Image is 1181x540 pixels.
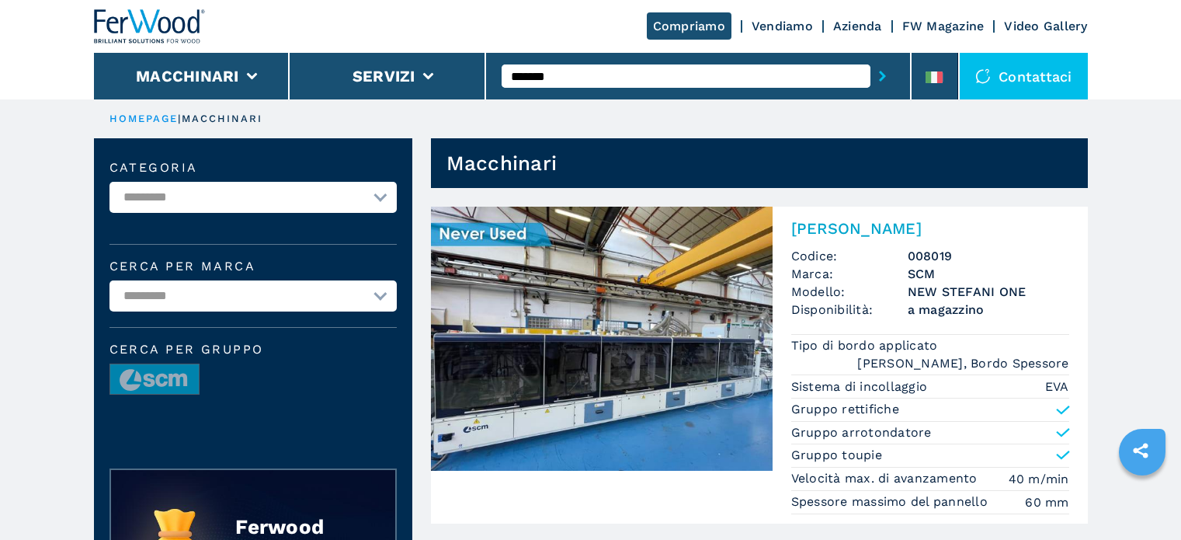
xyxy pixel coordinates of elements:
img: Bordatrice Singola SCM NEW STEFANI ONE [431,207,773,471]
label: Cerca per marca [109,260,397,273]
h3: 008019 [908,247,1069,265]
a: FW Magazine [902,19,985,33]
div: Contattaci [960,53,1088,99]
em: [PERSON_NAME], Bordo Spessore [857,354,1068,372]
p: Tipo di bordo applicato [791,337,942,354]
span: Disponibilità: [791,301,908,319]
span: Cerca per Gruppo [109,343,397,356]
a: Compriamo [647,12,731,40]
span: Codice: [791,247,908,265]
span: Modello: [791,283,908,301]
h1: Macchinari [446,151,558,176]
p: Sistema di incollaggio [791,378,932,395]
a: HOMEPAGE [109,113,179,124]
a: sharethis [1121,431,1160,470]
p: Gruppo arrotondatore [791,424,932,441]
a: Video Gallery [1004,19,1087,33]
em: EVA [1045,378,1069,395]
span: a magazzino [908,301,1069,319]
h2: [PERSON_NAME] [791,219,1069,238]
img: Contattaci [975,68,991,84]
button: submit-button [870,58,894,94]
a: Azienda [833,19,882,33]
img: Ferwood [94,9,206,44]
button: Macchinari [136,67,239,85]
em: 60 mm [1025,493,1068,511]
p: Velocità max. di avanzamento [791,470,981,487]
h3: SCM [908,265,1069,283]
label: Categoria [109,162,397,174]
iframe: Chat [1115,470,1169,528]
p: macchinari [182,112,263,126]
span: Marca: [791,265,908,283]
h3: NEW STEFANI ONE [908,283,1069,301]
button: Servizi [353,67,415,85]
p: Gruppo rettifiche [791,401,899,418]
p: Spessore massimo del pannello [791,493,992,510]
span: | [178,113,181,124]
em: 40 m/min [1009,470,1069,488]
p: Gruppo toupie [791,447,882,464]
a: Vendiamo [752,19,813,33]
img: image [110,364,199,395]
a: Bordatrice Singola SCM NEW STEFANI ONE[PERSON_NAME]Codice:008019Marca:SCMModello:NEW STEFANI ONED... [431,207,1088,524]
